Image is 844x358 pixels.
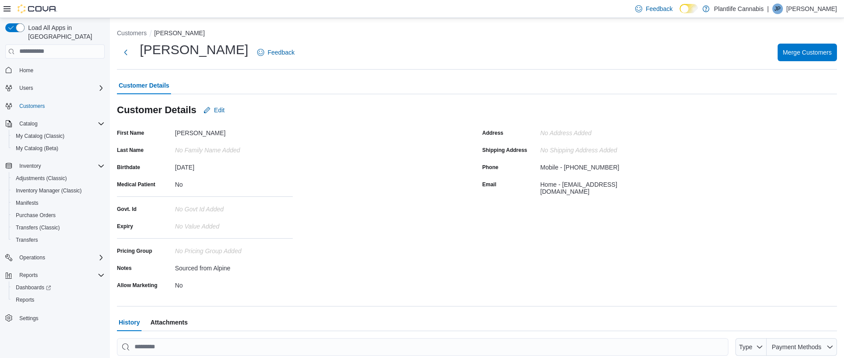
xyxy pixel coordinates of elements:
[16,187,82,194] span: Inventory Manager (Classic)
[16,101,48,111] a: Customers
[175,219,293,230] div: No value added
[175,244,293,255] div: No Pricing Group Added
[117,282,157,289] label: Allow Marketing
[16,284,51,291] span: Dashboards
[16,270,105,280] span: Reports
[12,235,41,245] a: Transfers
[16,313,42,324] a: Settings
[117,44,135,61] button: Next
[12,198,105,208] span: Manifests
[175,160,293,171] div: [DATE]
[16,83,36,93] button: Users
[9,142,108,155] button: My Catalog (Beta)
[772,4,783,14] div: Jayden Paul
[117,338,728,356] input: This is a search bar. As you type, the results lower in the page will automatically filter.
[680,4,698,13] input: Dark Mode
[117,223,133,230] label: Expiry
[786,4,837,14] p: [PERSON_NAME]
[117,105,196,115] h3: Customer Details
[540,143,658,154] div: No Shipping Address added
[778,44,837,61] button: Merge Customers
[9,209,108,221] button: Purchase Orders
[16,212,56,219] span: Purchase Orders
[117,206,137,213] label: Govt. Id
[2,269,108,281] button: Reports
[12,131,68,141] a: My Catalog (Classic)
[25,23,105,41] span: Load All Apps in [GEOGRAPHIC_DATA]
[9,172,108,185] button: Adjustments (Classic)
[2,251,108,264] button: Operations
[214,106,225,114] span: Edit
[16,296,34,303] span: Reports
[19,103,45,110] span: Customers
[9,185,108,197] button: Inventory Manager (Classic)
[19,254,45,261] span: Operations
[2,100,108,112] button: Customers
[119,314,140,331] span: History
[175,261,293,272] div: Sourced from Alpine
[19,315,38,322] span: Settings
[117,181,155,188] label: Medical Patient
[16,65,105,76] span: Home
[140,41,248,59] h1: [PERSON_NAME]
[2,118,108,130] button: Catalog
[18,4,57,13] img: Cova
[19,67,33,74] span: Home
[16,224,60,231] span: Transfers (Classic)
[117,247,152,255] label: Pricing Group
[2,311,108,324] button: Settings
[5,60,105,347] nav: Complex example
[175,202,293,213] div: No Govt Id added
[16,161,44,171] button: Inventory
[117,129,144,137] label: First Name
[482,129,503,137] label: Address
[175,143,293,154] div: No Family Name added
[482,147,527,154] label: Shipping Address
[16,118,41,129] button: Catalog
[16,312,105,323] span: Settings
[175,177,293,188] div: No
[16,100,105,111] span: Customers
[540,160,619,171] div: Mobile - [PHONE_NUMBER]
[12,143,105,154] span: My Catalog (Beta)
[12,173,105,184] span: Adjustments (Classic)
[117,265,131,272] label: Notes
[12,222,105,233] span: Transfers (Classic)
[16,65,37,76] a: Home
[16,161,105,171] span: Inventory
[12,185,105,196] span: Inventory Manager (Classic)
[12,222,63,233] a: Transfers (Classic)
[117,29,837,39] nav: An example of EuiBreadcrumbs
[117,30,147,37] button: Customers
[19,272,38,279] span: Reports
[739,343,752,351] span: Type
[12,210,105,221] span: Purchase Orders
[12,210,59,221] a: Purchase Orders
[16,133,65,140] span: My Catalog (Classic)
[16,270,41,280] button: Reports
[12,235,105,245] span: Transfers
[117,164,140,171] label: Birthdate
[117,147,144,154] label: Last Name
[2,64,108,77] button: Home
[12,198,42,208] a: Manifests
[540,177,658,195] div: Home - [EMAIL_ADDRESS][DOMAIN_NAME]
[482,164,498,171] label: Phone
[482,181,496,188] label: Email
[16,83,105,93] span: Users
[16,252,49,263] button: Operations
[767,4,769,14] p: |
[9,197,108,209] button: Manifests
[12,282,55,293] a: Dashboards
[9,281,108,294] a: Dashboards
[12,173,70,184] a: Adjustments (Classic)
[775,4,781,14] span: JP
[254,44,298,61] a: Feedback
[175,126,293,137] div: [PERSON_NAME]
[2,82,108,94] button: Users
[12,295,105,305] span: Reports
[268,48,295,57] span: Feedback
[150,314,188,331] span: Attachments
[12,282,105,293] span: Dashboards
